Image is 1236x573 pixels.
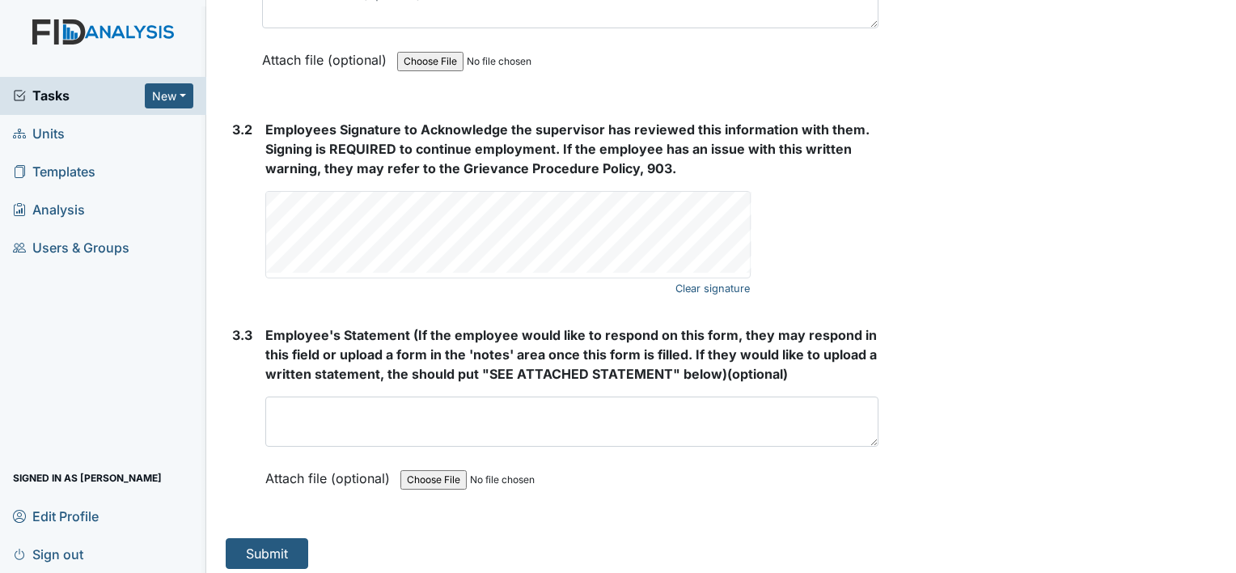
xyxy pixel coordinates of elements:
[13,121,65,146] span: Units
[265,325,878,384] strong: (optional)
[232,325,252,345] label: 3.3
[265,121,870,176] span: Employees Signature to Acknowledge the supervisor has reviewed this information with them. Signin...
[13,197,85,223] span: Analysis
[13,503,99,528] span: Edit Profile
[145,83,193,108] button: New
[232,120,252,139] label: 3.2
[265,327,877,382] span: Employee's Statement (If the employee would like to respond on this form, they may respond in thi...
[13,86,145,105] a: Tasks
[13,541,83,567] span: Sign out
[226,538,308,569] button: Submit
[265,460,396,488] label: Attach file (optional)
[13,236,129,261] span: Users & Groups
[13,465,162,490] span: Signed in as [PERSON_NAME]
[13,159,95,185] span: Templates
[675,278,750,299] a: Clear signature
[262,41,393,70] label: Attach file (optional)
